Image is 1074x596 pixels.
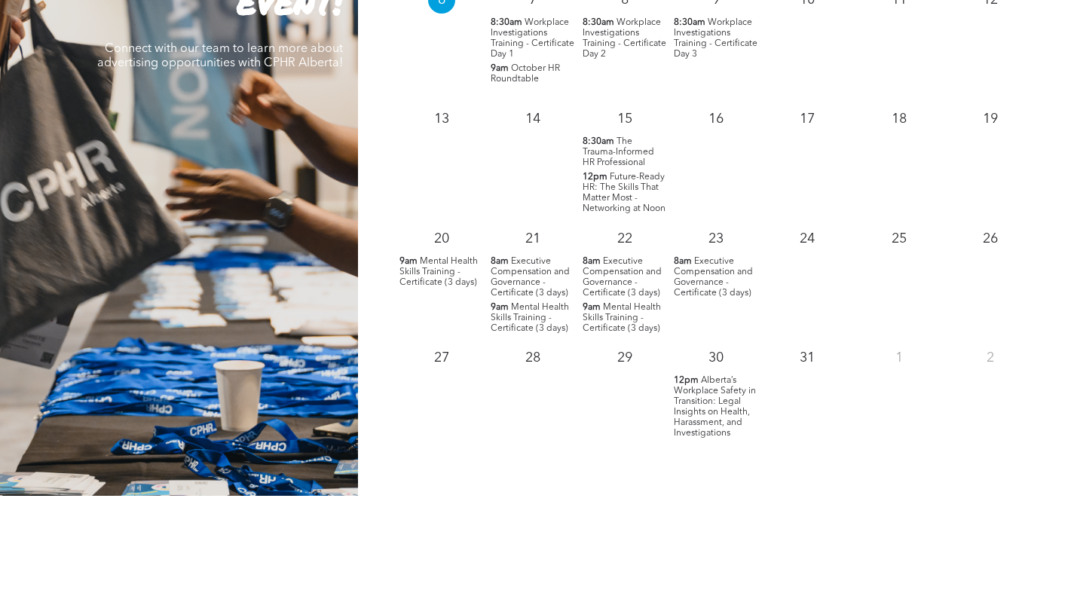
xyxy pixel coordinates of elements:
[702,225,730,252] p: 23
[583,256,601,267] span: 8am
[583,137,654,167] span: The Trauma-Informed HR Professional
[491,64,560,84] span: October HR Roundtable
[491,257,570,298] span: Executive Compensation and Governance - Certificate (3 days)
[519,225,546,252] p: 21
[491,63,509,74] span: 9am
[97,43,343,69] span: Connect with our team to learn more about advertising opportunities with CPHR Alberta!
[519,344,546,371] p: 28
[674,376,756,438] span: Alberta’s Workplace Safety in Transition: Legal Insights on Health, Harassment, and Investigations
[611,225,638,252] p: 22
[583,172,607,182] span: 12pm
[491,303,569,333] span: Mental Health Skills Training - Certificate (3 days)
[674,256,692,267] span: 8am
[583,302,601,313] span: 9am
[611,105,638,133] p: 15
[886,225,913,252] p: 25
[674,257,753,298] span: Executive Compensation and Governance - Certificate (3 days)
[491,17,522,28] span: 8:30am
[702,105,730,133] p: 16
[583,257,662,298] span: Executive Compensation and Governance - Certificate (3 days)
[794,105,821,133] p: 17
[674,17,705,28] span: 8:30am
[491,256,509,267] span: 8am
[399,257,478,287] span: Mental Health Skills Training - Certificate (3 days)
[611,344,638,371] p: 29
[491,18,574,59] span: Workplace Investigations Training - Certificate Day 1
[886,344,913,371] p: 1
[583,303,661,333] span: Mental Health Skills Training - Certificate (3 days)
[886,105,913,133] p: 18
[674,18,757,59] span: Workplace Investigations Training - Certificate Day 3
[583,18,666,59] span: Workplace Investigations Training - Certificate Day 2
[583,136,614,147] span: 8:30am
[428,225,455,252] p: 20
[399,256,418,267] span: 9am
[583,173,666,213] span: Future-Ready HR: The Skills That Matter Most - Networking at Noon
[977,105,1004,133] p: 19
[583,17,614,28] span: 8:30am
[977,225,1004,252] p: 26
[674,375,699,386] span: 12pm
[794,344,821,371] p: 31
[428,344,455,371] p: 27
[519,105,546,133] p: 14
[491,302,509,313] span: 9am
[428,105,455,133] p: 13
[794,225,821,252] p: 24
[702,344,730,371] p: 30
[977,344,1004,371] p: 2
